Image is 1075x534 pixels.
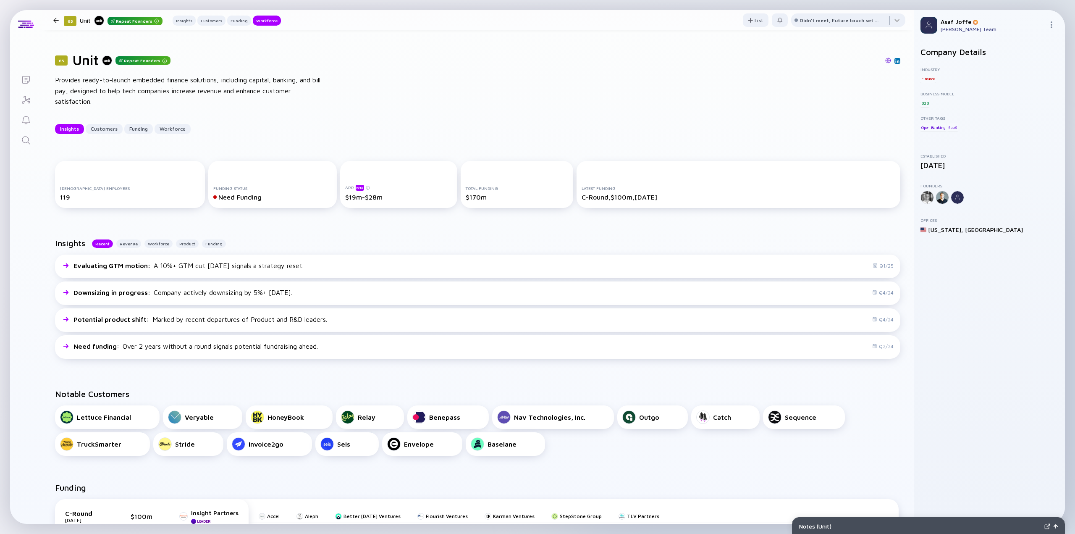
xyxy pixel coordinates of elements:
a: Search [10,129,42,150]
a: Insight PartnersLeader [179,509,239,524]
div: StepStone Group [560,513,602,519]
h2: Notable Customers [55,389,900,399]
button: Workforce [144,239,173,248]
span: Downsizing in progress : [73,289,152,296]
div: Q4/24 [872,289,894,296]
span: Need funding : [73,342,121,350]
div: [DEMOGRAPHIC_DATA] Employees [60,186,200,191]
a: Nav Technologies, Inc. [492,405,614,429]
button: Funding [227,16,251,26]
div: [US_STATE] , [928,226,963,233]
button: Product [176,239,199,248]
div: Repeat Founders [115,56,170,65]
button: Recent [92,239,113,248]
div: A 10%+ GTM cut [DATE] signals a strategy reset. [73,262,304,269]
div: Customers [86,122,123,135]
div: ARR [345,184,453,191]
a: Accel [259,513,280,519]
div: Funding Status [213,186,332,191]
a: Lists [10,69,42,89]
a: Envelope [382,432,462,456]
button: List [743,13,768,27]
div: 65 [64,16,76,26]
h2: Company Details [920,47,1058,57]
div: Q1/25 [873,263,894,269]
div: $19m-$28m [345,193,453,201]
div: Funding [227,16,251,25]
div: 65 [55,55,68,66]
a: Catch [691,405,760,429]
div: List [743,14,768,27]
a: HoneyBook [246,405,333,429]
div: Asaf Joffe [941,18,1045,25]
div: Total Funding [466,186,568,191]
div: Offices [920,218,1058,223]
a: Baselane [466,432,545,456]
div: Accel [267,513,280,519]
a: Investor Map [10,89,42,109]
button: Workforce [253,16,281,26]
div: TLV Partners [627,513,659,519]
span: Potential product shift : [73,316,151,323]
div: Marked by recent departures of Product and R&D leaders. [73,316,327,323]
div: Flourish Ventures [426,513,468,519]
div: Provides ready-to-launch embedded finance solutions, including capital, banking, and bill pay, de... [55,75,324,107]
div: Sequence [785,413,816,421]
div: Lettuce Financial [77,413,131,421]
div: Q4/24 [872,316,894,323]
div: Revenue [116,239,141,248]
div: Workforce [155,122,191,135]
div: Benepass [429,413,460,421]
div: Insights [55,122,84,135]
img: Profile Picture [920,17,937,34]
button: Workforce [155,124,191,134]
div: $170m [466,193,568,201]
button: Funding [124,124,153,134]
img: Menu [1048,21,1055,28]
a: StepStone Group [551,513,602,519]
div: Catch [713,413,731,421]
img: Open Notes [1054,524,1058,529]
div: Other Tags [920,116,1058,121]
div: Industry [920,67,1058,72]
img: Expand Notes [1044,523,1050,529]
a: Seis [315,432,379,456]
div: Repeat Founders [107,17,163,25]
button: Insights [55,124,84,134]
div: Veryable [185,413,214,421]
button: Insights [173,16,196,26]
a: Karman Ventures [485,513,535,519]
a: Relay [336,405,404,429]
a: Invoice2go [227,432,312,456]
span: Evaluating GTM motion : [73,262,152,269]
div: 119 [60,193,200,201]
div: Finance [920,74,936,83]
a: Outgo [617,405,688,429]
div: SaaS [947,123,958,132]
div: Aleph [305,513,318,519]
div: Business Model [920,91,1058,96]
div: Envelope [404,440,434,448]
button: Customers [86,124,123,134]
div: Funding [124,122,153,135]
div: C-Round [65,510,107,517]
div: Insights [173,16,196,25]
div: Over 2 years without a round signals potential fundraising ahead. [73,342,318,350]
div: beta [356,185,364,191]
div: Karman Ventures [493,513,535,519]
div: Unit [80,15,163,26]
img: Unit Website [885,58,891,63]
div: Leader [197,519,210,523]
a: Lettuce Financial [55,405,160,429]
button: Funding [202,239,226,248]
a: Flourish Ventures [417,513,468,519]
h2: Funding [55,483,86,492]
div: Need Funding [213,193,332,201]
div: Open Banking [920,123,947,132]
a: TLV Partners [619,513,659,519]
div: [PERSON_NAME] Team [941,26,1045,32]
div: B2B [920,99,929,107]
